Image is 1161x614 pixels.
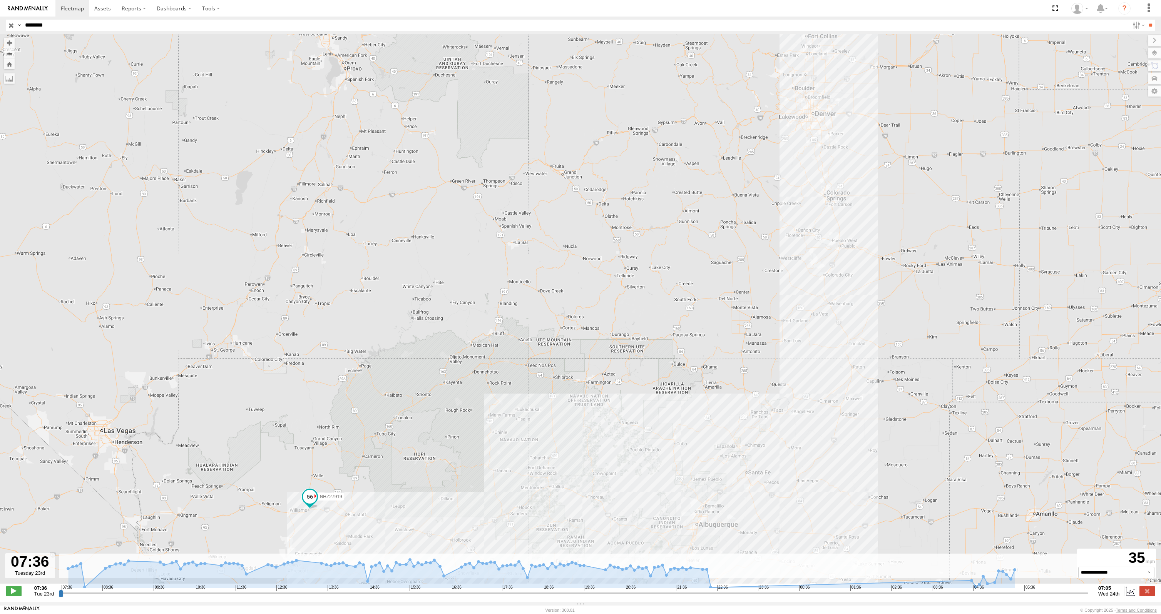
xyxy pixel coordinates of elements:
[154,585,164,591] span: 09:36
[850,585,861,591] span: 01:36
[1139,586,1155,596] label: Close
[799,585,810,591] span: 00:36
[758,585,769,591] span: 23:36
[34,585,54,591] strong: 07:36
[1069,3,1091,14] div: Zulema McIntosch
[4,48,15,59] button: Zoom out
[195,585,206,591] span: 10:36
[4,73,15,84] label: Measure
[8,6,48,11] img: rand-logo.svg
[584,585,595,591] span: 19:36
[320,494,342,499] span: NHZ27919
[1098,591,1119,597] span: Wed 24th Sep 2025
[4,38,15,48] button: Zoom in
[1078,549,1155,566] div: 35
[16,20,22,31] label: Search Query
[102,585,113,591] span: 08:36
[932,585,943,591] span: 03:36
[545,608,575,612] div: Version: 308.01
[973,585,984,591] span: 04:36
[4,59,15,69] button: Zoom Home
[6,586,22,596] label: Play/Stop
[1129,20,1146,31] label: Search Filter Options
[62,585,72,591] span: 07:36
[543,585,554,591] span: 18:36
[369,585,380,591] span: 14:36
[410,585,420,591] span: 15:36
[1080,608,1157,612] div: © Copyright 2025 -
[34,591,54,597] span: Tue 23rd Sep 2025
[4,606,40,614] a: Visit our Website
[717,585,728,591] span: 22:36
[1148,86,1161,97] label: Map Settings
[891,585,902,591] span: 02:36
[1098,585,1119,591] strong: 07:05
[236,585,246,591] span: 11:36
[276,585,287,591] span: 12:36
[1118,2,1131,15] i: ?
[502,585,513,591] span: 17:36
[676,585,687,591] span: 21:36
[328,585,338,591] span: 13:36
[625,585,636,591] span: 20:36
[451,585,462,591] span: 16:36
[1116,608,1157,612] a: Terms and Conditions
[1024,585,1035,591] span: 05:36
